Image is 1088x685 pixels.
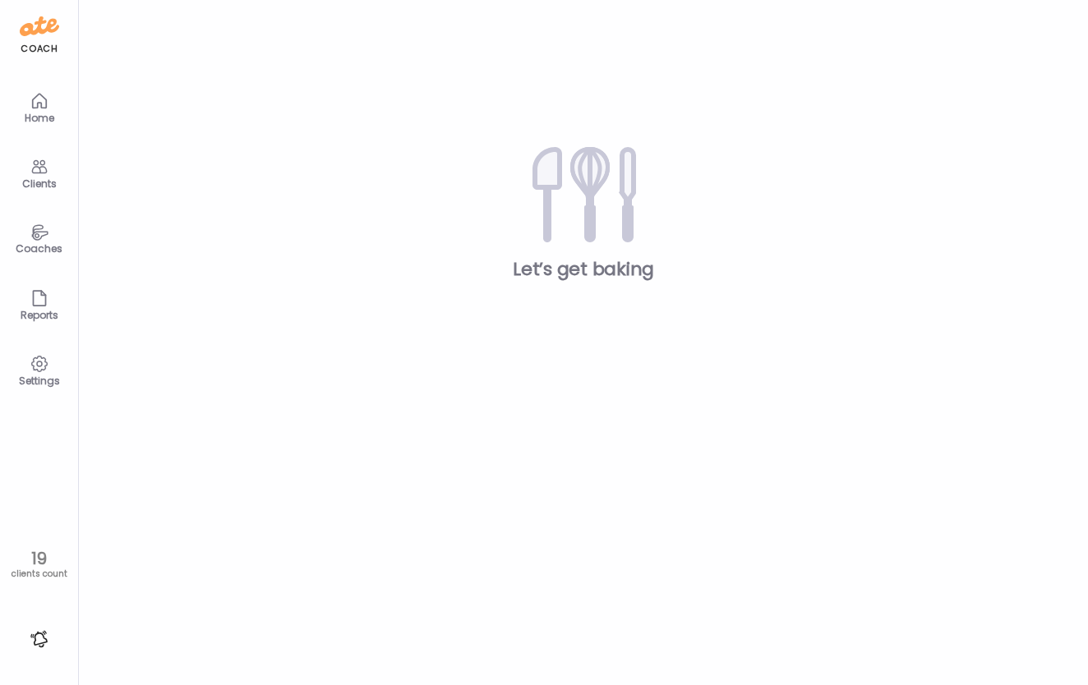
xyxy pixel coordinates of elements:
div: Clients [10,178,69,189]
div: Coaches [10,243,69,254]
img: ate [20,13,59,39]
div: Let’s get baking [105,257,1062,282]
div: 19 [6,549,72,568]
div: Home [10,113,69,123]
div: coach [21,42,58,56]
div: clients count [6,568,72,580]
div: Settings [10,375,69,386]
div: Reports [10,310,69,320]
